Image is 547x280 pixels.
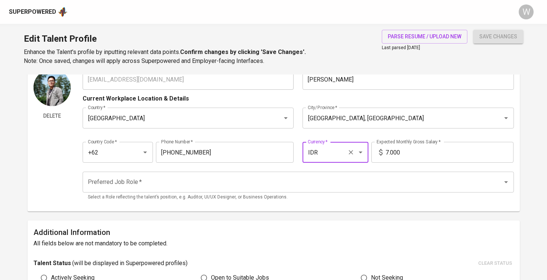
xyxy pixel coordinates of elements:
[479,32,517,41] span: save changes
[346,147,356,157] button: Clear
[519,4,534,19] div: W
[24,48,306,66] p: Enhance the Talent's profile by inputting relevant data points. Note: Once saved, changes will ap...
[33,109,71,123] button: Delete
[36,111,68,121] span: Delete
[388,32,461,41] span: parse resume / upload new
[140,147,150,157] button: Open
[501,113,511,123] button: Open
[355,147,366,157] button: Open
[473,30,523,44] button: save changes
[88,194,509,201] p: Select a Role reflecting the talent’s position, e.g. Auditor, UI/UX Designer, or Business Operati...
[382,30,467,44] button: parse resume / upload new
[382,45,420,50] span: Last parsed [DATE]
[58,6,68,17] img: app logo
[24,30,306,48] h1: Edit Talent Profile
[9,8,56,16] div: Superpowered
[33,69,71,106] img: Talent Profile Picture
[72,259,188,268] p: ( will be displayed in Superpowered profiles )
[33,259,71,268] p: Talent Status
[180,48,306,55] b: Confirm changes by clicking 'Save Changes'.
[9,6,68,17] a: Superpoweredapp logo
[281,113,291,123] button: Open
[33,238,514,249] h6: All fields below are not mandatory to be completed.
[33,226,514,238] h6: Additional Information
[83,94,189,103] p: Current Workplace Location & Details
[501,177,511,187] button: Open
